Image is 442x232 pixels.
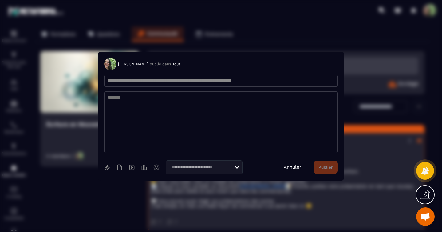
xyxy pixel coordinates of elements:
span: Tout [172,62,180,66]
div: Search for option [166,160,243,174]
input: Search for option [170,164,234,171]
div: Ouvrir le chat [416,207,435,226]
span: publie dans [150,62,171,66]
a: Annuler [284,164,301,170]
button: Publier [314,161,338,174]
span: [PERSON_NAME] [118,62,148,66]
